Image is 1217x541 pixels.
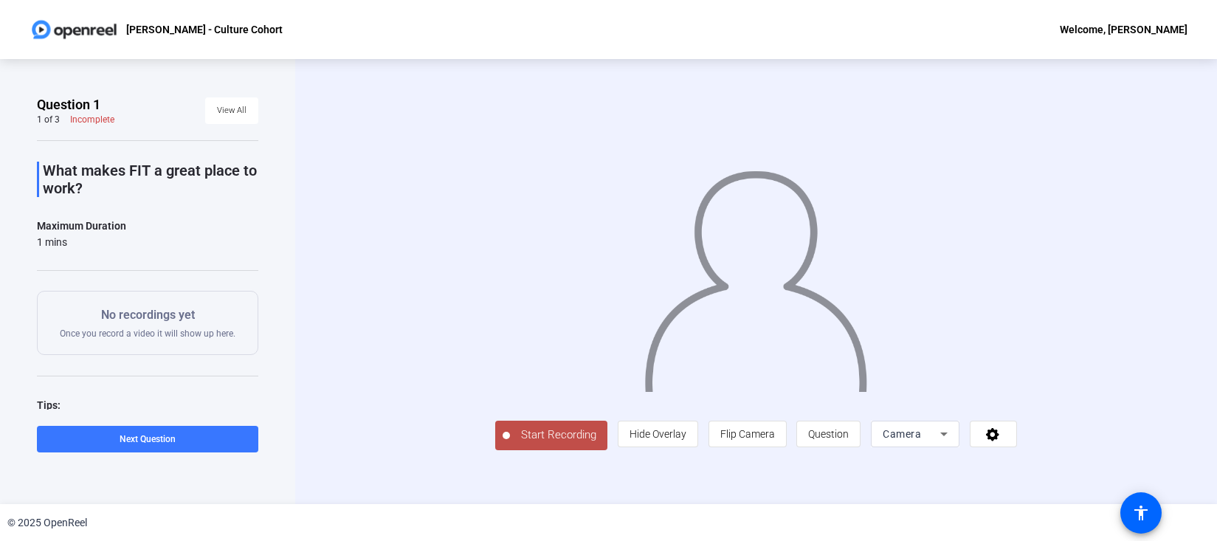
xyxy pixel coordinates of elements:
button: Next Question [37,426,258,452]
button: Question [796,421,861,447]
div: Welcome, [PERSON_NAME] [1060,21,1187,38]
span: Hide Overlay [630,428,686,440]
span: View All [217,100,246,122]
div: Tips: [37,396,258,414]
span: Question 1 [37,96,100,114]
span: Camera [883,428,921,440]
span: Flip Camera [720,428,775,440]
button: View All [205,97,258,124]
p: [PERSON_NAME] - Culture Cohort [126,21,283,38]
span: Next Question [120,434,176,444]
button: Start Recording [495,421,607,450]
img: overlay [644,157,869,392]
img: OpenReel logo [30,15,119,44]
button: Hide Overlay [618,421,698,447]
div: Incomplete [70,114,114,125]
div: Once you record a video it will show up here. [60,306,235,340]
p: What makes FIT a great place to work? [43,162,258,197]
mat-icon: accessibility [1132,504,1150,522]
div: Maximum Duration [37,217,126,235]
p: No recordings yet [60,306,235,324]
span: Start Recording [510,427,607,444]
button: Flip Camera [709,421,787,447]
div: 1 mins [37,235,126,249]
div: 1 of 3 [37,114,60,125]
span: Question [808,428,849,440]
div: © 2025 OpenReel [7,515,87,531]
